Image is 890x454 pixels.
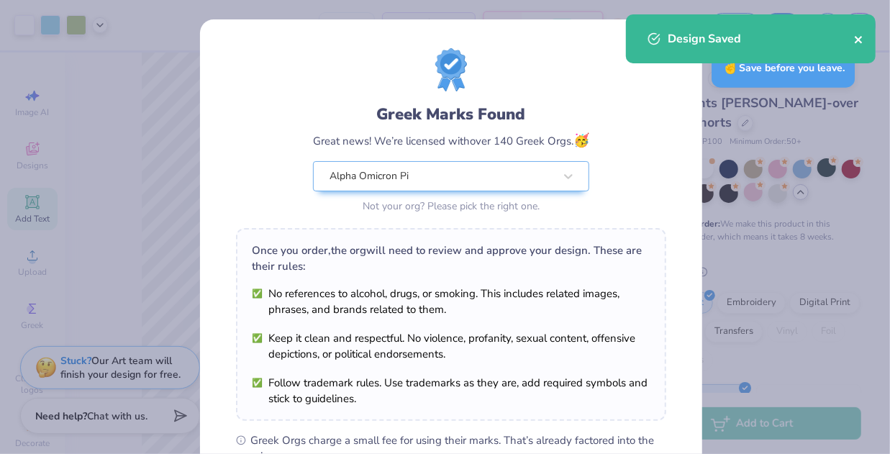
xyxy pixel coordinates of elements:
div: Once you order, the org will need to review and approve your design. These are their rules: [252,242,650,274]
div: Greek Marks Found [313,103,589,126]
div: Not your org? Please pick the right one. [313,199,589,214]
li: Follow trademark rules. Use trademarks as they are, add required symbols and stick to guidelines. [252,375,650,407]
div: Design Saved [668,30,854,47]
button: close [854,30,864,47]
div: Save before you leave. [712,47,855,88]
li: No references to alcohol, drugs, or smoking. This includes related images, phrases, and brands re... [252,286,650,317]
span: 🥳 [573,132,589,149]
li: Keep it clean and respectful. No violence, profanity, sexual content, offensive depictions, or po... [252,330,650,362]
img: license-marks-badge.png [435,48,467,91]
div: Great news! We’re licensed with over 140 Greek Orgs. [313,131,589,150]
